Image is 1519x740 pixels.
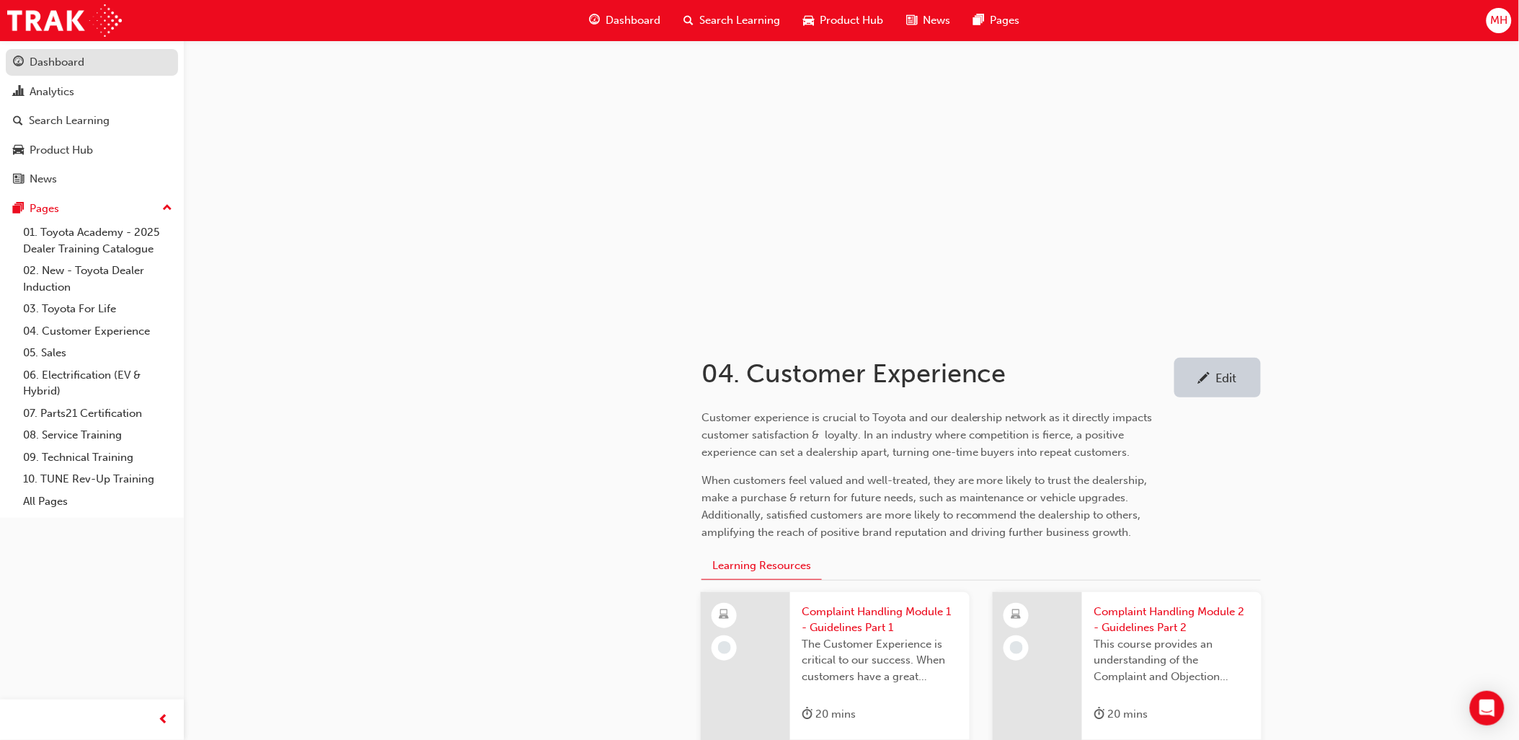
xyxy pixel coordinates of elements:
[1487,8,1512,33] button: MH
[1094,705,1104,723] span: duration-icon
[6,107,178,134] a: Search Learning
[820,12,883,29] span: Product Hub
[701,552,822,580] button: Learning Resources
[1216,371,1237,385] div: Edit
[1094,604,1250,636] span: Complaint Handling Module 2 - Guidelines Part 2
[719,606,730,625] span: learningResourceType_ELEARNING-icon
[29,113,110,129] div: Search Learning
[6,46,178,195] button: DashboardAnalyticsSearch LearningProduct HubNews
[13,56,24,69] span: guage-icon
[906,12,917,30] span: news-icon
[6,137,178,164] a: Product Hub
[1198,372,1210,387] span: pencil-icon
[802,636,958,685] span: The Customer Experience is critical to our success. When customers have a great experience, wheth...
[803,12,814,30] span: car-icon
[17,342,178,364] a: 05. Sales
[718,641,731,654] span: learningRecordVerb_NONE-icon
[699,12,780,29] span: Search Learning
[802,604,958,636] span: Complaint Handling Module 1 - Guidelines Part 1
[17,490,178,513] a: All Pages
[17,446,178,469] a: 09. Technical Training
[606,12,660,29] span: Dashboard
[13,115,23,128] span: search-icon
[973,12,984,30] span: pages-icon
[792,6,895,35] a: car-iconProduct Hub
[701,358,1174,389] h1: 04. Customer Experience
[30,171,57,188] div: News
[159,711,169,729] span: prev-icon
[701,411,1156,459] span: Customer experience is crucial to Toyota and our dealership network as it directly impacts custom...
[17,298,178,320] a: 03. Toyota For Life
[17,260,178,298] a: 02. New - Toyota Dealer Induction
[7,4,122,37] img: Trak
[30,142,93,159] div: Product Hub
[1094,636,1250,685] span: This course provides an understanding of the Complaint and Objection Handling Guidelines to suppo...
[6,195,178,222] button: Pages
[1011,606,1022,625] span: learningResourceType_ELEARNING-icon
[1094,705,1148,723] div: 20 mins
[13,173,24,186] span: news-icon
[17,402,178,425] a: 07. Parts21 Certification
[6,79,178,105] a: Analytics
[6,49,178,76] a: Dashboard
[1174,358,1261,397] a: Edit
[1490,12,1507,29] span: MH
[577,6,672,35] a: guage-iconDashboard
[1470,691,1505,726] div: Open Intercom Messenger
[17,468,178,490] a: 10. TUNE Rev-Up Training
[683,12,694,30] span: search-icon
[1010,641,1023,654] span: learningRecordVerb_NONE-icon
[17,320,178,343] a: 04. Customer Experience
[17,424,178,446] a: 08. Service Training
[589,12,600,30] span: guage-icon
[672,6,792,35] a: search-iconSearch Learning
[923,12,950,29] span: News
[30,84,74,100] div: Analytics
[17,364,178,402] a: 06. Electrification (EV & Hybrid)
[13,203,24,216] span: pages-icon
[30,54,84,71] div: Dashboard
[13,144,24,157] span: car-icon
[13,86,24,99] span: chart-icon
[17,221,178,260] a: 01. Toyota Academy - 2025 Dealer Training Catalogue
[162,199,172,218] span: up-icon
[895,6,962,35] a: news-iconNews
[802,705,856,723] div: 20 mins
[701,474,1151,539] span: When customers feel valued and well-treated, they are more likely to trust the dealership, make a...
[990,12,1019,29] span: Pages
[962,6,1031,35] a: pages-iconPages
[30,201,59,217] div: Pages
[6,166,178,193] a: News
[802,705,812,723] span: duration-icon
